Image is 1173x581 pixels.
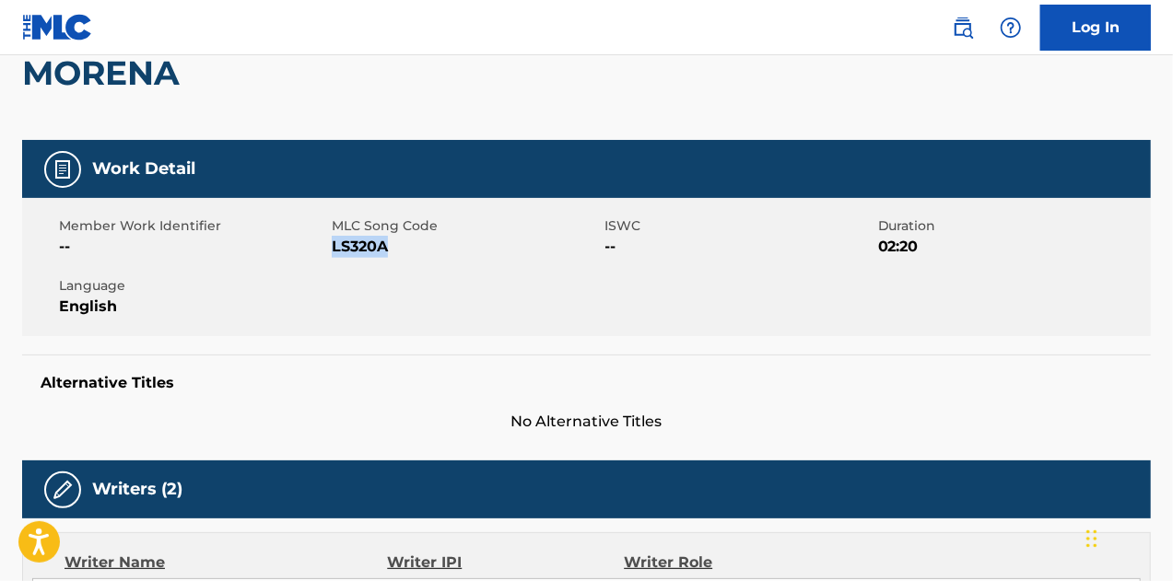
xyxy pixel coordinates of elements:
span: Duration [878,216,1146,236]
img: search [952,17,974,39]
a: Log In [1040,5,1151,51]
span: -- [59,236,327,258]
div: Drag [1086,511,1097,566]
div: Writer IPI [387,552,624,574]
span: LS320A [332,236,600,258]
img: help [1000,17,1022,39]
h5: Writers (2) [92,479,182,500]
span: Member Work Identifier [59,216,327,236]
div: Writer Role [624,552,839,574]
span: ISWC [605,216,874,236]
div: Help [992,9,1029,46]
img: Writers [52,479,74,501]
span: -- [605,236,874,258]
h2: MORENA [22,52,189,94]
h5: Work Detail [92,158,195,180]
span: 02:20 [878,236,1146,258]
div: Writer Name [65,552,387,574]
iframe: Chat Widget [1081,493,1173,581]
span: Language [59,276,327,296]
span: No Alternative Titles [22,411,1151,433]
img: MLC Logo [22,14,93,41]
h5: Alternative Titles [41,374,1132,392]
span: MLC Song Code [332,216,600,236]
img: Work Detail [52,158,74,180]
span: English [59,296,327,318]
a: Public Search [944,9,981,46]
